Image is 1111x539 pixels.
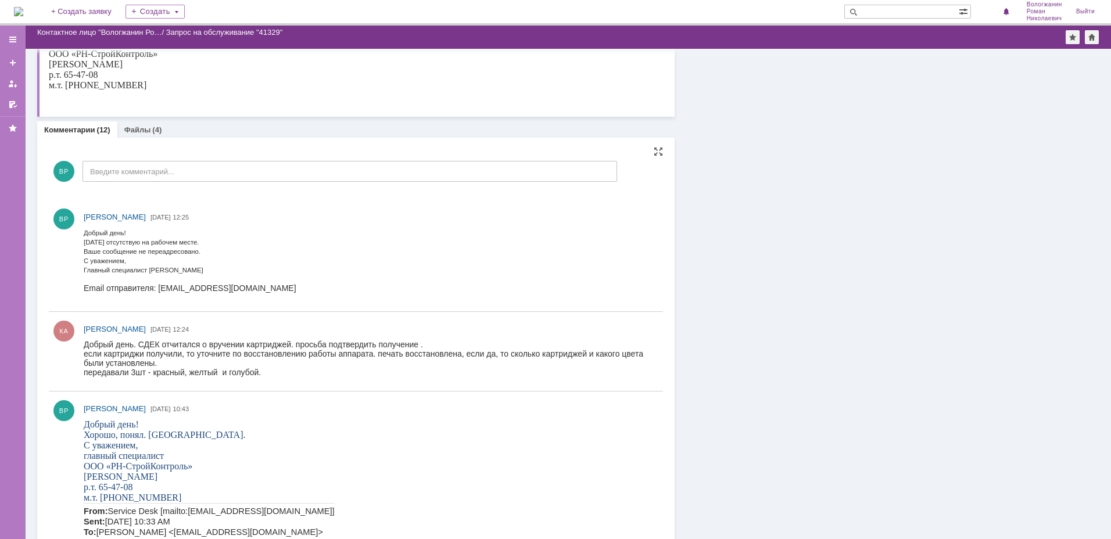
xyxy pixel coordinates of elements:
[126,5,185,19] div: Создать
[37,28,166,37] div: /
[173,326,189,333] span: 12:24
[1027,1,1062,8] span: Вологжанин
[37,28,162,37] a: Контактное лицо "Вологжанин Ро…
[152,125,162,134] div: (4)
[1027,15,1062,22] span: Николаевич
[84,404,146,413] span: [PERSON_NAME]
[3,74,22,93] a: Мои заявки
[97,125,110,134] div: (12)
[1027,8,1062,15] span: Роман
[654,147,663,156] div: На всю страницу
[14,7,23,16] img: logo
[173,214,189,221] span: 12:25
[150,405,171,412] span: [DATE]
[150,214,171,221] span: [DATE]
[3,95,22,114] a: Мои согласования
[84,403,146,415] a: [PERSON_NAME]
[166,28,283,37] div: Запрос на обслуживание "41329"
[1066,30,1080,44] div: Добавить в избранное
[959,5,970,16] span: Расширенный поиск
[12,433,193,441] span: Email отправителя: [EMAIL_ADDRESS][DOMAIN_NAME]
[44,125,95,134] a: Комментарии
[14,7,23,16] a: Перейти на домашнюю страницу
[53,161,74,182] span: ВР
[173,405,189,412] span: 10:43
[12,364,189,372] span: Email отправителя: [EMAIL_ADDRESS][DOMAIN_NAME]
[150,326,171,333] span: [DATE]
[3,53,22,72] a: Создать заявку
[263,10,524,207] img: download
[124,125,151,134] a: Файлы
[1085,30,1099,44] div: Сделать домашней страницей
[84,324,146,335] a: [PERSON_NAME]
[84,325,146,333] span: [PERSON_NAME]
[84,213,146,221] span: [PERSON_NAME]
[84,211,146,223] a: [PERSON_NAME]
[12,175,189,184] span: Email отправителя: [EMAIL_ADDRESS][DOMAIN_NAME]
